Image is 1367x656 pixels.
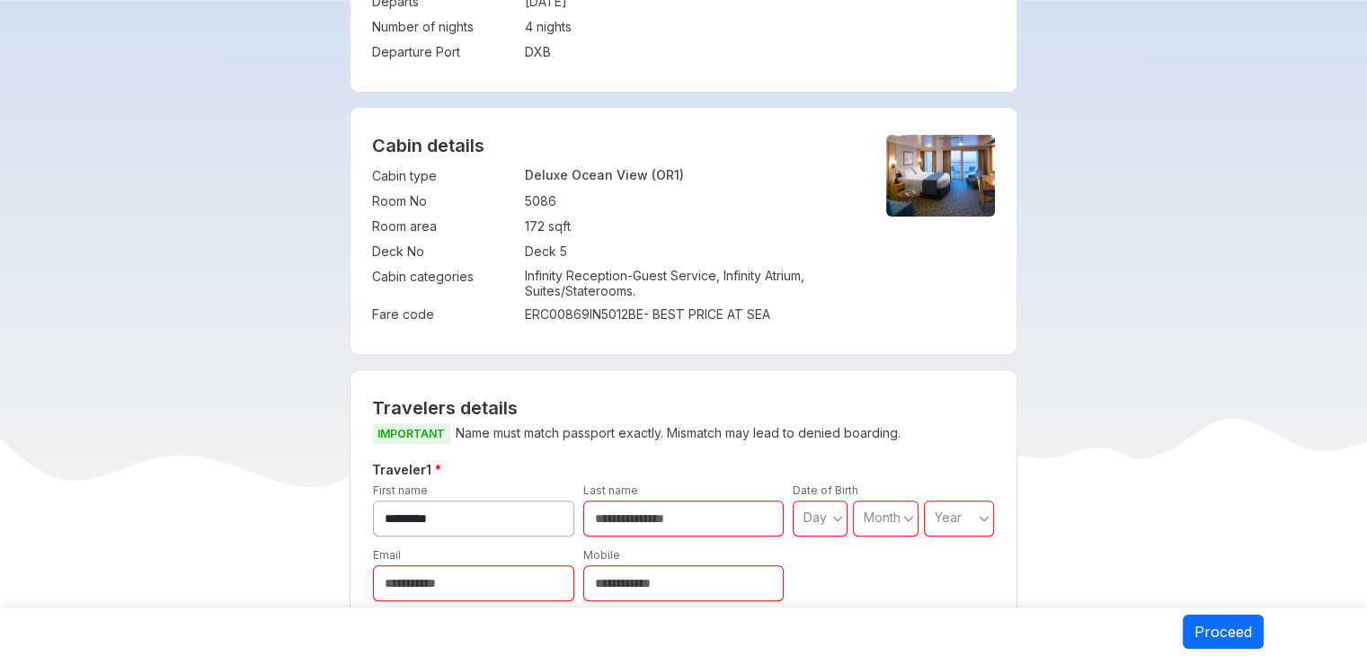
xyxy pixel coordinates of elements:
[793,483,858,497] label: Date of Birth
[525,306,856,324] div: ERC00869IN5012BE - BEST PRICE AT SEA
[525,14,995,40] td: 4 nights
[652,167,684,182] span: (OR1)
[372,302,516,327] td: Fare code
[372,239,516,264] td: Deck No
[368,459,999,481] h5: Traveler 1
[516,189,525,214] td: :
[372,14,516,40] td: Number of nights
[525,239,856,264] td: Deck 5
[516,264,525,302] td: :
[372,264,516,302] td: Cabin categories
[516,214,525,239] td: :
[525,268,856,298] p: Infinity Reception-Guest Service, Infinity Atrium, Suites/Staterooms.
[525,189,856,214] td: 5086
[935,510,962,525] span: Year
[372,423,450,444] span: IMPORTANT
[516,164,525,189] td: :
[832,510,843,527] svg: angle down
[516,14,525,40] td: :
[864,510,901,525] span: Month
[525,40,995,65] td: DXB
[372,397,995,419] h2: Travelers details
[372,189,516,214] td: Room No
[903,510,914,527] svg: angle down
[373,548,401,562] label: Email
[372,422,995,445] p: Name must match passport exactly. Mismatch may lead to denied boarding.
[372,135,995,156] h4: Cabin details
[516,302,525,327] td: :
[979,510,990,527] svg: angle down
[525,167,856,182] p: Deluxe Ocean View
[1183,615,1264,649] button: Proceed
[373,483,428,497] label: First name
[372,164,516,189] td: Cabin type
[803,510,827,525] span: Day
[525,214,856,239] td: 172 sqft
[516,239,525,264] td: :
[516,40,525,65] td: :
[372,214,516,239] td: Room area
[372,40,516,65] td: Departure Port
[583,483,638,497] label: Last name
[583,548,620,562] label: Mobile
